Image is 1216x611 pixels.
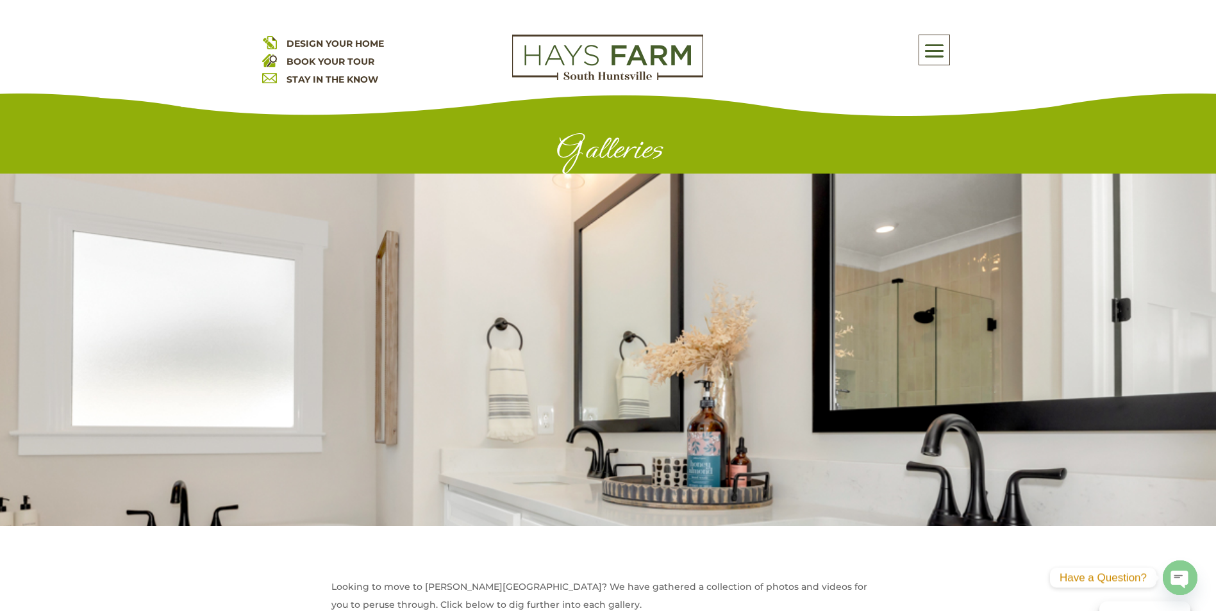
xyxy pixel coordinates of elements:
a: BOOK YOUR TOUR [287,56,374,67]
a: hays farm homes huntsville development [512,72,703,83]
img: Logo [512,35,703,81]
img: book your home tour [262,53,277,67]
a: STAY IN THE KNOW [287,74,378,85]
h1: Galleries [262,129,954,174]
